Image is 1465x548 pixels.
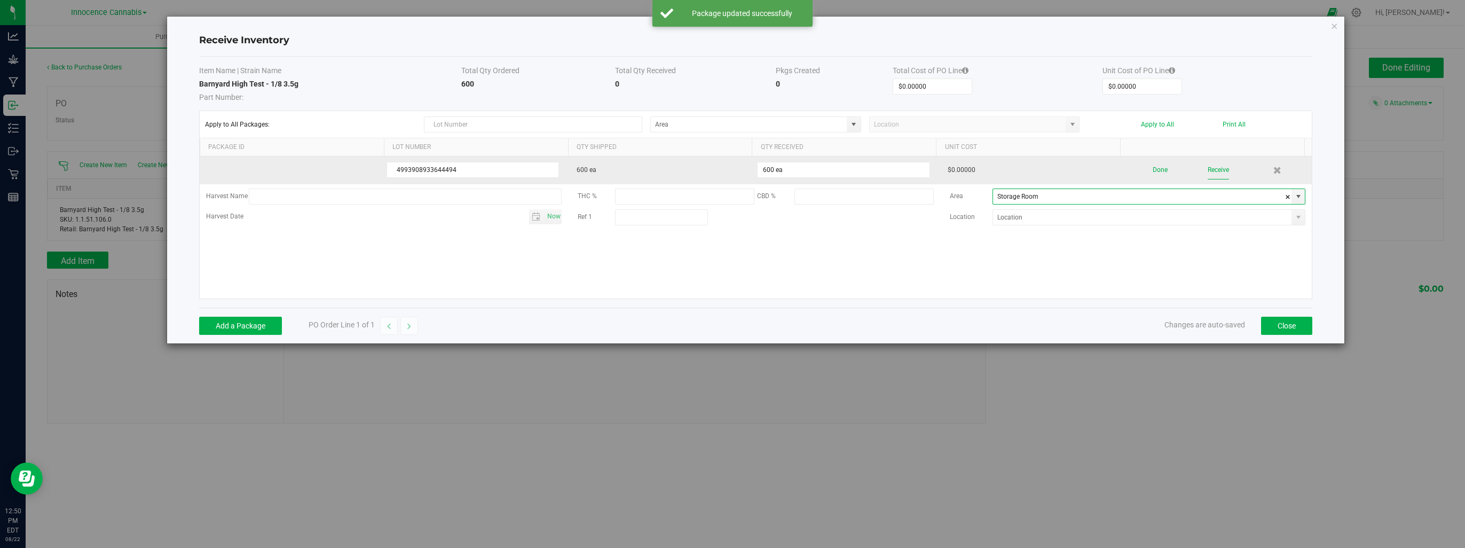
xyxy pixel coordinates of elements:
label: Area [950,191,993,201]
label: THC % [578,191,615,201]
strong: 0 [776,80,780,88]
input: Area [993,189,1291,204]
strong: 600 [461,80,474,88]
span: select [544,209,562,224]
input: Lot Number [424,116,642,132]
th: Total Qty Ordered [461,65,615,79]
label: Location [950,212,993,222]
th: Lot Number [384,138,568,156]
th: Qty Shipped [568,138,752,156]
th: Unit Cost [936,138,1120,156]
th: Unit Cost of PO Line [1102,65,1312,79]
td: $0.00000 [941,156,1127,184]
span: PO Order Line 1 of 1 [309,320,375,329]
span: clear [1285,189,1291,205]
input: Lot Number [387,162,559,178]
span: Toggle calendar [529,209,545,224]
td: 600 ea [570,156,755,184]
iframe: Resource center [11,463,43,495]
input: Area [651,117,847,132]
h4: Receive Inventory [199,34,1312,48]
button: Close [1261,317,1312,335]
th: Total Cost of PO Line [893,65,1102,79]
button: Receive [1208,161,1229,179]
div: Package updated successfully [679,8,805,19]
span: Part Number: [199,93,243,101]
button: Print All [1223,121,1246,128]
i: Specifying a total cost will update all package costs. [962,67,968,74]
input: Qty Received [758,162,929,177]
strong: Barnyard High Test - 1/8 3.5g [199,80,298,88]
label: Harvest Date [206,212,249,222]
th: Item Name | Strain Name [199,65,461,79]
span: Set Current date [545,209,563,224]
label: Harvest Name [206,191,249,201]
input: Unit Cost [1103,79,1182,94]
span: Changes are auto-saved [1164,320,1245,329]
input: NO DATA FOUND [993,210,1291,225]
label: CBD % [757,191,794,201]
input: Total Cost [893,79,972,94]
button: Add a Package [199,317,282,335]
th: Package Id [200,138,384,156]
th: Qty Received [752,138,936,156]
strong: 0 [615,80,619,88]
label: Ref 1 [578,212,615,222]
span: Apply to All Packages: [205,121,416,128]
button: Done [1153,161,1168,179]
th: Pkgs Created [776,65,893,79]
button: Close modal [1331,19,1338,32]
button: Apply to All [1141,121,1174,128]
i: Specifying a total cost will update all package costs. [1169,67,1175,74]
th: Total Qty Received [615,65,776,79]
